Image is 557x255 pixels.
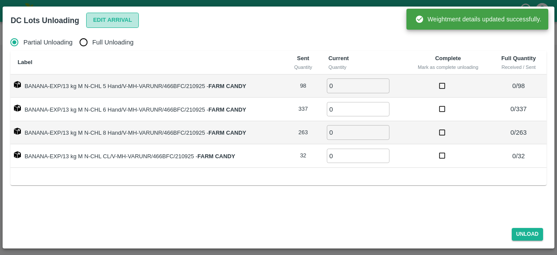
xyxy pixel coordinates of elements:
b: Label [17,59,32,65]
td: BANANA-EXP/13 kg M N-CHL 6 Hand/V-MH-VARUNR/466BFC/210925 - [10,98,285,121]
button: Unload [512,228,543,241]
input: 0 [327,125,389,139]
div: Quantity [292,63,315,71]
td: BANANA-EXP/13 kg M N-CHL 5 Hand/V-MH-VARUNR/466BFC/210925 - [10,75,285,98]
strong: FARM CANDY [208,129,246,136]
span: Full Unloading [92,37,134,47]
div: Mark as complete unloading [412,63,483,71]
input: 0 [327,149,389,163]
input: 0 [327,78,389,93]
b: Full Quantity [501,55,536,61]
img: box [14,128,21,135]
p: 0 / 337 [494,104,543,114]
p: 0 / 98 [494,81,543,91]
div: Quantity [329,63,399,71]
td: BANANA-EXP/13 kg M N-CHL 8 Hand/V-MH-VARUNR/466BFC/210925 - [10,121,285,145]
strong: FARM CANDY [208,106,246,113]
td: BANANA-EXP/13 kg M N-CHL CL/V-MH-VARUNR/466BFC/210925 - [10,144,285,168]
img: box [14,105,21,112]
img: box [14,151,21,158]
td: 263 [285,121,322,145]
td: 32 [285,144,322,168]
td: 337 [285,98,322,121]
input: 0 [327,102,389,116]
p: 0 / 32 [494,151,543,161]
b: Current [329,55,349,61]
div: Weightment details updated successfully. [415,11,541,27]
td: 98 [285,75,322,98]
button: Edit Arrival [86,13,139,28]
p: 0 / 263 [494,128,543,137]
strong: FARM CANDY [208,83,246,89]
strong: FARM CANDY [198,153,235,160]
img: box [14,81,21,88]
b: Sent [297,55,309,61]
span: Partial Unloading [23,37,73,47]
b: DC Lots Unloading [10,16,79,25]
div: Received / Sent [498,63,540,71]
b: Complete [435,55,461,61]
